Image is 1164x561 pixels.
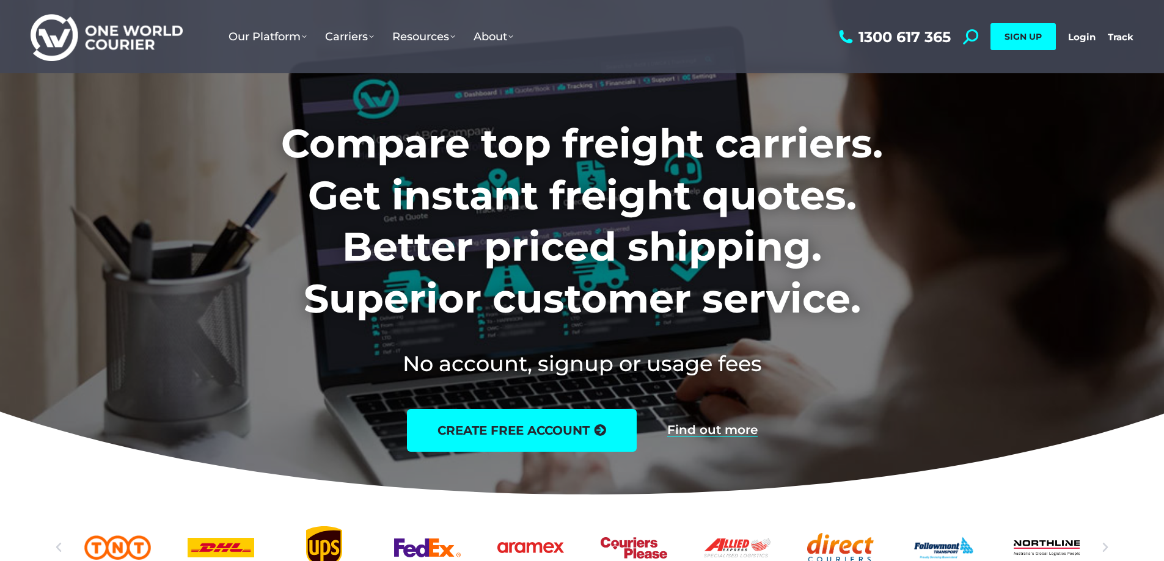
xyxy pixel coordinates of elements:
span: Carriers [325,30,374,43]
a: Resources [383,18,464,56]
a: Our Platform [219,18,316,56]
a: Carriers [316,18,383,56]
h2: No account, signup or usage fees [200,349,964,378]
span: SIGN UP [1005,31,1042,42]
a: create free account [407,409,637,452]
a: Login [1068,31,1096,43]
a: Find out more [667,424,758,437]
span: Resources [392,30,455,43]
h1: Compare top freight carriers. Get instant freight quotes. Better priced shipping. Superior custom... [200,118,964,324]
a: About [464,18,522,56]
img: One World Courier [31,12,183,62]
span: About [474,30,513,43]
a: Track [1108,31,1133,43]
a: 1300 617 365 [836,29,951,45]
a: SIGN UP [990,23,1056,50]
span: Our Platform [229,30,307,43]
